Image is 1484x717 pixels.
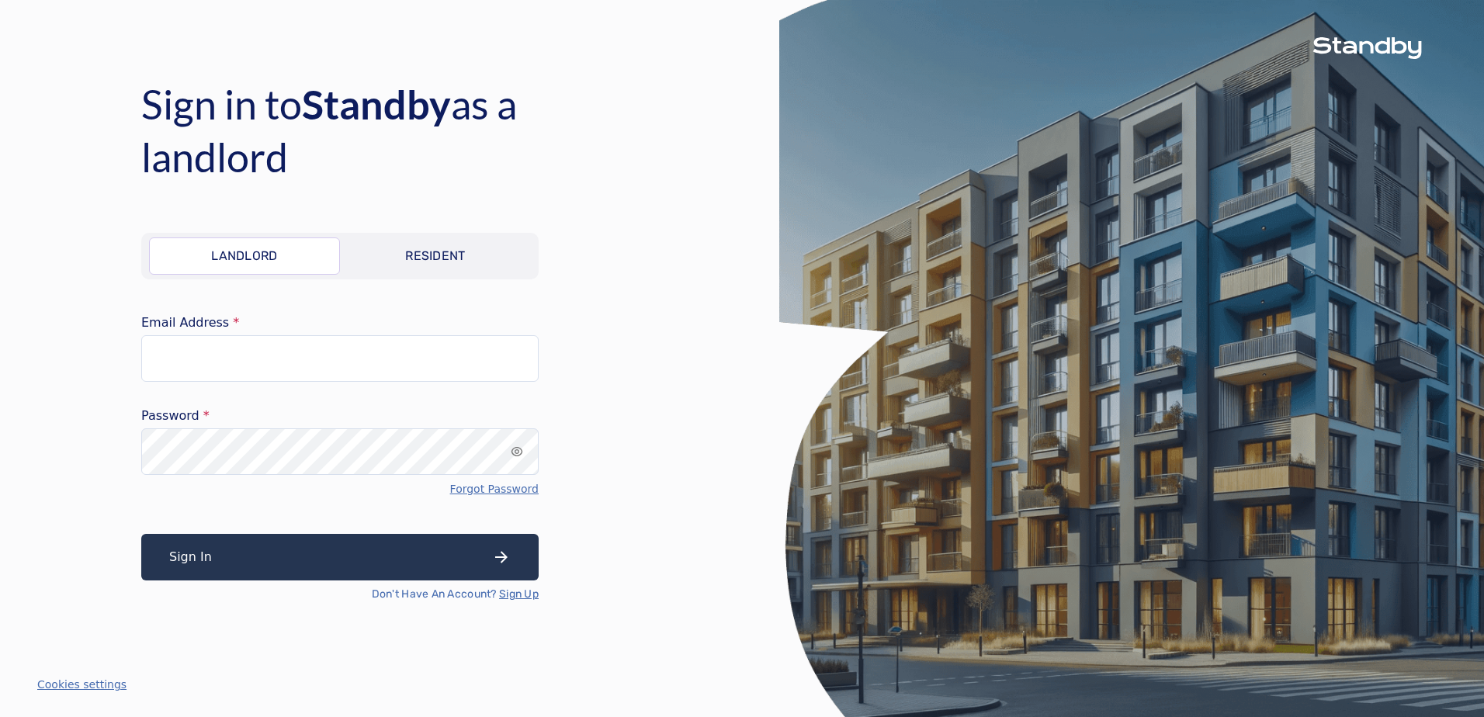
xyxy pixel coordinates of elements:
[340,237,531,275] a: Resident
[149,237,340,275] a: Landlord
[372,587,539,602] p: Don't Have An Account?
[37,677,127,692] button: Cookies settings
[141,534,539,580] button: Sign In
[450,481,539,497] a: Forgot Password
[141,317,539,329] label: Email Address
[499,587,539,602] a: Sign Up
[141,410,539,422] label: Password
[141,428,539,475] input: password
[141,335,539,382] input: email
[405,247,466,265] p: Resident
[302,80,451,128] span: Standby
[211,247,278,265] p: Landlord
[141,78,638,183] h4: Sign in to as a landlord
[511,445,523,458] div: input icon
